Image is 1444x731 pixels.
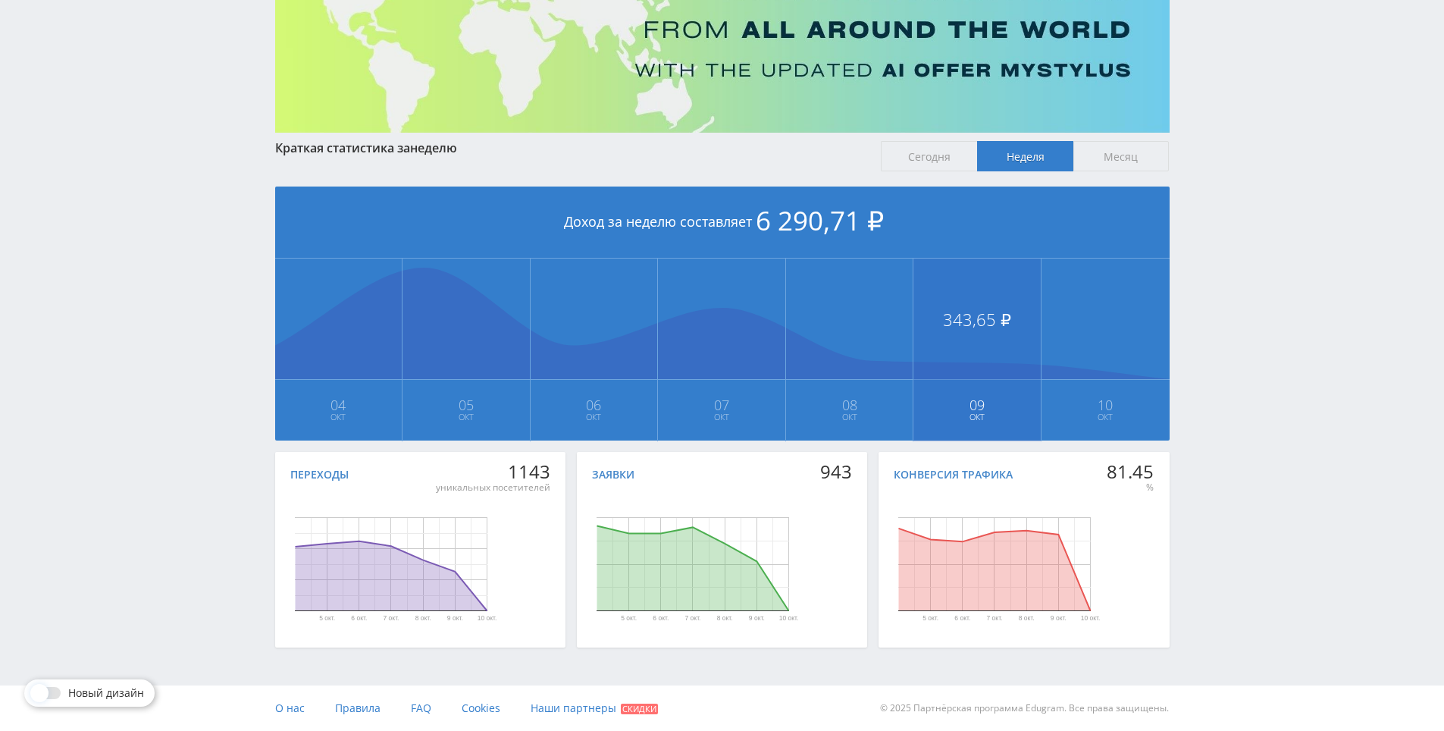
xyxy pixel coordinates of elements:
[621,704,658,714] span: Скидки
[410,140,457,156] span: неделю
[848,488,1140,640] svg: Диаграмма.
[436,461,550,482] div: 1143
[1042,399,1169,411] span: 10
[684,615,700,623] text: 7 окт.
[446,615,462,623] text: 9 окт.
[411,701,431,715] span: FAQ
[276,411,402,423] span: Окт
[411,686,431,731] a: FAQ
[462,701,500,715] span: Cookies
[383,615,399,623] text: 7 окт.
[653,615,669,623] text: 6 окт.
[319,615,335,623] text: 5 окт.
[531,399,657,411] span: 06
[729,686,1169,731] div: © 2025 Партнёрская программа Edugram. Все права защищены.
[290,469,349,481] div: Переходы
[1019,615,1035,623] text: 8 окт.
[894,469,1013,481] div: Конверсия трафика
[275,141,866,155] div: Краткая статистика за
[1081,615,1101,623] text: 10 окт.
[1107,482,1154,494] div: %
[531,701,616,715] span: Наши партнеры
[531,686,658,731] a: Наши партнеры Скидки
[403,411,529,423] span: Окт
[1107,461,1154,482] div: 81.45
[477,615,496,623] text: 10 окт.
[351,615,367,623] text: 6 окт.
[275,701,305,715] span: О нас
[756,202,884,238] span: 6 290,71 ₽
[415,615,431,623] text: 8 окт.
[749,615,765,623] text: 9 окт.
[68,687,144,699] span: Новый дизайн
[787,399,913,411] span: 08
[275,686,305,731] a: О нас
[462,686,500,731] a: Cookies
[1042,411,1169,423] span: Окт
[914,411,1040,423] span: Окт
[987,615,1003,623] text: 7 окт.
[335,686,381,731] a: Правила
[245,488,537,640] svg: Диаграмма.
[1051,615,1067,623] text: 9 окт.
[531,411,657,423] span: Окт
[621,615,637,623] text: 5 окт.
[335,701,381,715] span: Правила
[914,399,1040,411] span: 09
[547,488,838,640] svg: Диаграмма.
[275,187,1170,259] div: Доход за неделю составляет
[954,615,970,623] text: 6 окт.
[276,399,402,411] span: 04
[716,615,732,623] text: 8 окт.
[778,615,798,623] text: 10 окт.
[436,482,550,494] div: уникальных посетителей
[820,461,852,482] div: 943
[922,615,938,623] text: 5 окт.
[659,411,785,423] span: Окт
[977,141,1073,171] span: Неделя
[1073,141,1170,171] span: Месяц
[659,399,785,411] span: 07
[881,141,977,171] span: Сегодня
[787,411,913,423] span: Окт
[403,399,529,411] span: 05
[592,469,634,481] div: Заявки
